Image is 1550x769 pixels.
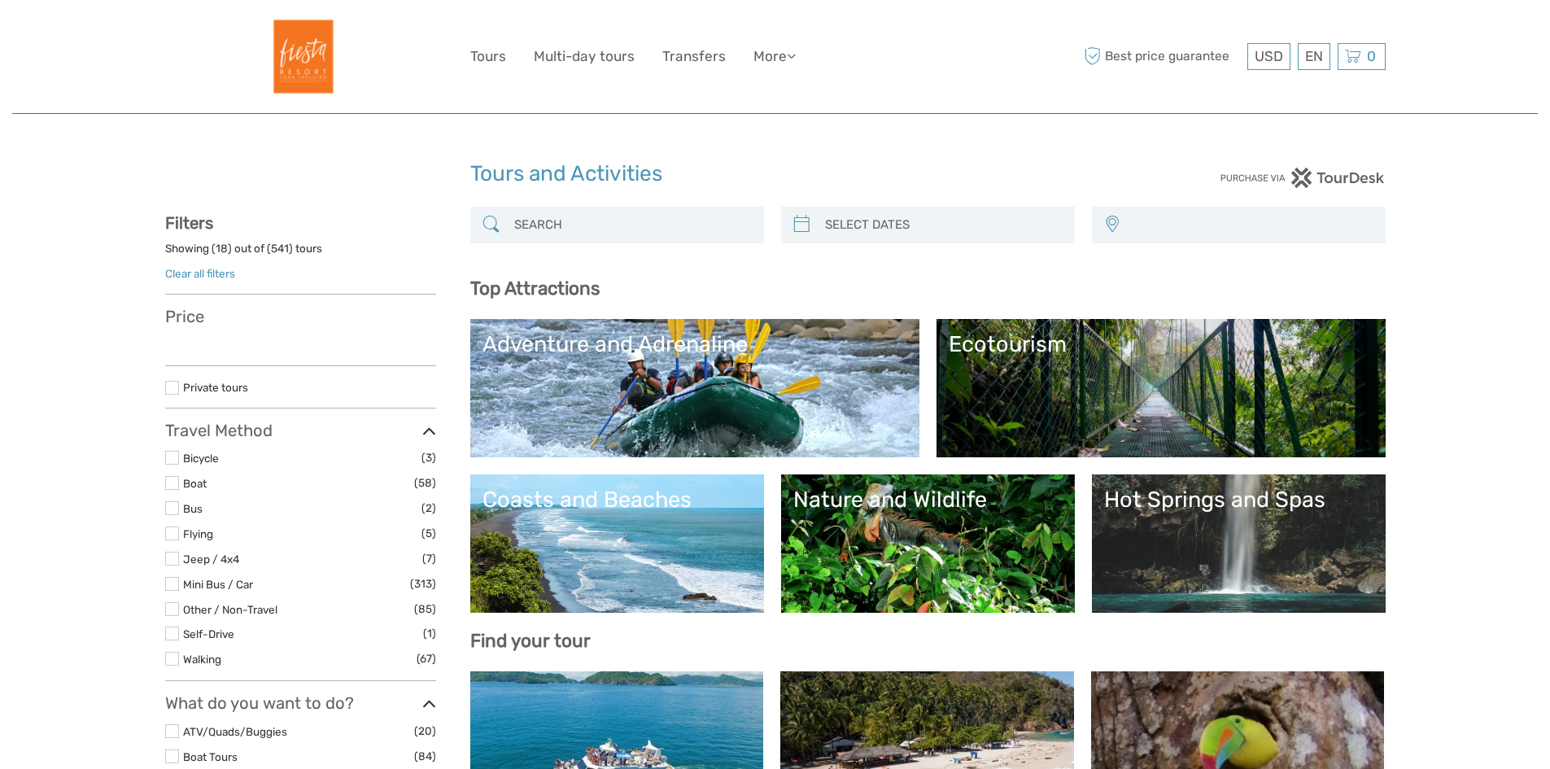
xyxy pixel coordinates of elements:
div: EN [1298,43,1330,70]
a: Mini Bus / Car [183,578,253,591]
span: (5) [421,524,436,543]
span: 0 [1364,48,1378,64]
a: Multi-day tours [534,45,635,68]
a: Bicycle [183,452,219,465]
span: (1) [423,624,436,643]
a: Flying [183,527,213,540]
a: Jeep / 4x4 [183,553,239,566]
a: Bus [183,502,203,515]
span: (2) [421,499,436,518]
span: (85) [414,600,436,618]
a: Walking [183,653,221,666]
span: (58) [414,474,436,492]
h3: Price [165,307,436,326]
h3: Travel Method [165,421,436,440]
span: (313) [410,575,436,593]
div: Hot Springs and Spas [1104,487,1373,513]
a: Nature and Wildlife [793,487,1063,601]
b: Find your tour [470,630,591,652]
span: Best price guarantee [1081,43,1243,70]
input: SEARCH [508,211,756,239]
a: Hot Springs and Spas [1104,487,1373,601]
label: 541 [271,241,289,256]
b: Top Attractions [470,277,600,299]
div: Coasts and Beaches [482,487,752,513]
div: Nature and Wildlife [793,487,1063,513]
img: PurchaseViaTourDesk.png [1220,168,1385,188]
a: Transfers [662,45,726,68]
a: Private tours [183,381,248,394]
span: (20) [414,722,436,741]
input: SELECT DATES [819,211,1067,239]
div: Adventure and Adrenaline [482,331,907,357]
h1: Tours and Activities [470,161,1081,187]
img: Fiesta Resort [256,12,345,101]
a: Self-Drive [183,627,234,640]
span: (3) [421,448,436,467]
a: Clear all filters [165,267,235,280]
a: Tours [470,45,506,68]
a: Boat Tours [183,750,238,763]
a: Adventure and Adrenaline [482,331,907,445]
a: Ecotourism [949,331,1373,445]
a: ATV/Quads/Buggies [183,725,287,738]
div: Ecotourism [949,331,1373,357]
a: Boat [183,477,207,490]
span: (84) [414,747,436,766]
strong: Filters [165,213,213,233]
a: Coasts and Beaches [482,487,752,601]
span: (67) [417,649,436,668]
label: 18 [216,241,228,256]
h3: What do you want to do? [165,693,436,713]
span: (7) [422,549,436,568]
span: USD [1255,48,1283,64]
a: More [753,45,796,68]
a: Other / Non-Travel [183,603,277,616]
div: Showing ( ) out of ( ) tours [165,241,436,266]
